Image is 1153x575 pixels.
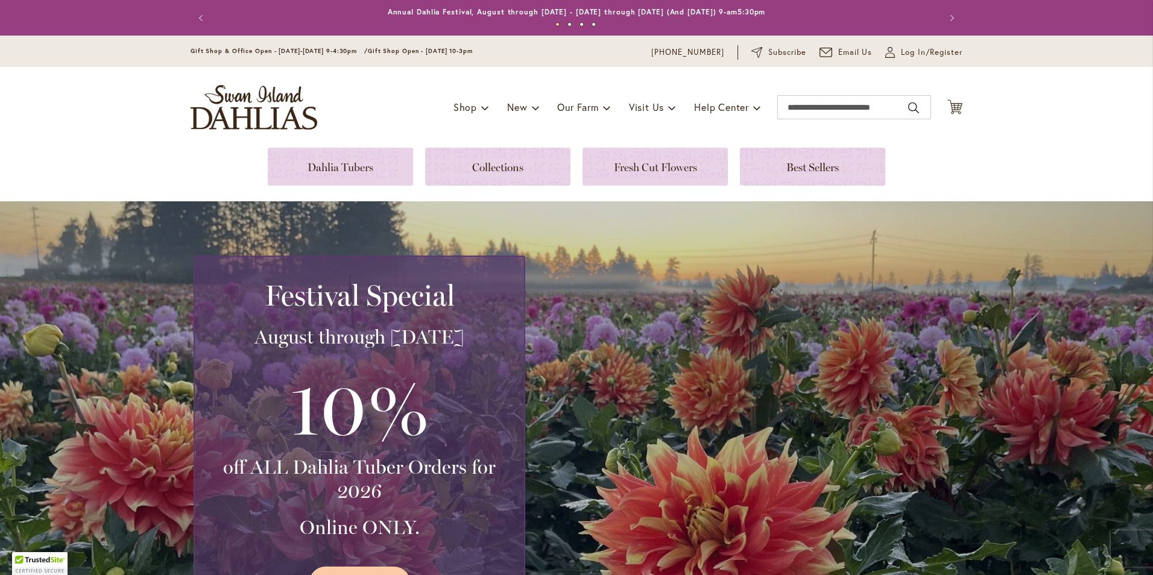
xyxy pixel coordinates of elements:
button: Next [938,6,962,30]
button: 3 of 4 [580,22,584,27]
button: 1 of 4 [555,22,560,27]
h3: 10% [209,361,510,455]
span: Log In/Register [901,46,962,58]
span: Gift Shop Open - [DATE] 10-3pm [368,47,473,55]
span: Help Center [694,101,749,113]
a: Email Us [820,46,873,58]
span: Visit Us [629,101,664,113]
button: 2 of 4 [567,22,572,27]
span: Gift Shop & Office Open - [DATE]-[DATE] 9-4:30pm / [191,47,368,55]
div: TrustedSite Certified [12,552,68,575]
button: 4 of 4 [592,22,596,27]
a: Annual Dahlia Festival, August through [DATE] - [DATE] through [DATE] (And [DATE]) 9-am5:30pm [388,7,766,16]
span: Our Farm [557,101,598,113]
span: Subscribe [768,46,806,58]
h2: Festival Special [209,278,510,312]
span: Email Us [838,46,873,58]
button: Previous [191,6,215,30]
span: Shop [453,101,477,113]
a: [PHONE_NUMBER] [651,46,724,58]
h3: August through [DATE] [209,325,510,349]
h3: off ALL Dahlia Tuber Orders for 2026 [209,455,510,503]
a: Subscribe [751,46,806,58]
a: store logo [191,85,317,130]
span: New [507,101,527,113]
h3: Online ONLY. [209,515,510,539]
a: Log In/Register [885,46,962,58]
